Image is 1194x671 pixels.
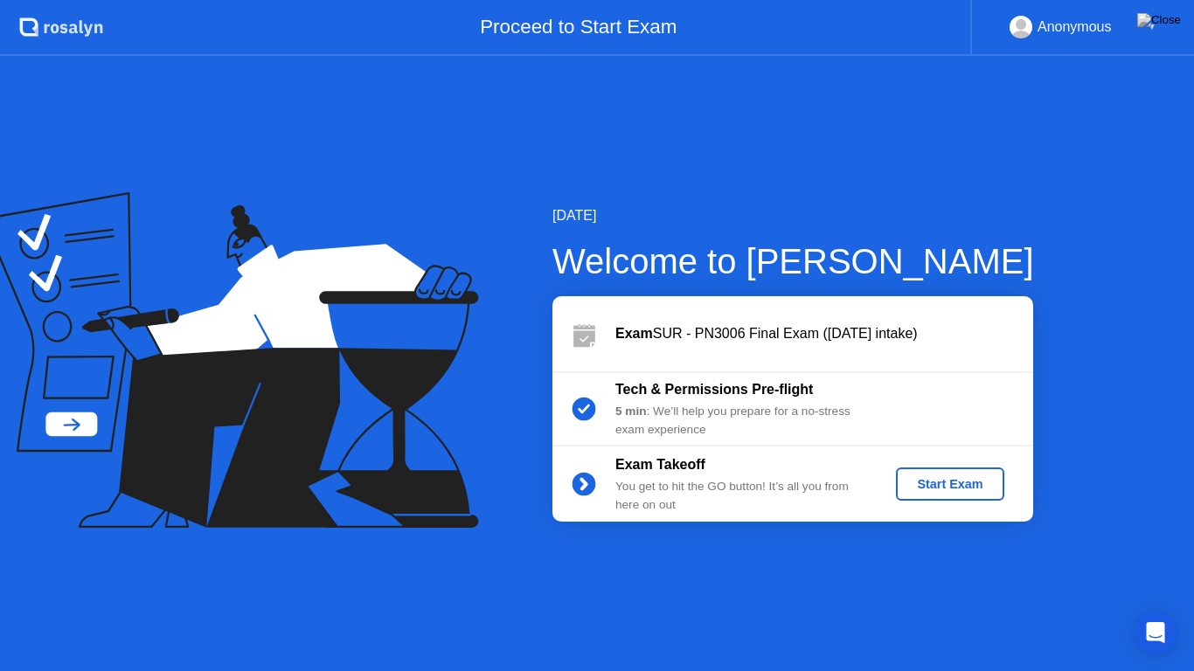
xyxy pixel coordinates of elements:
div: Welcome to [PERSON_NAME] [552,235,1034,287]
div: Open Intercom Messenger [1135,612,1177,654]
b: Exam [615,326,653,341]
b: Exam Takeoff [615,457,705,472]
div: Anonymous [1038,16,1112,38]
img: Close [1137,13,1181,27]
div: SUR - PN3006 Final Exam ([DATE] intake) [615,323,1033,344]
b: 5 min [615,405,647,418]
b: Tech & Permissions Pre-flight [615,382,813,397]
div: You get to hit the GO button! It’s all you from here on out [615,478,867,514]
div: : We’ll help you prepare for a no-stress exam experience [615,403,867,439]
div: [DATE] [552,205,1034,226]
button: Start Exam [896,467,1003,501]
div: Start Exam [903,477,996,491]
